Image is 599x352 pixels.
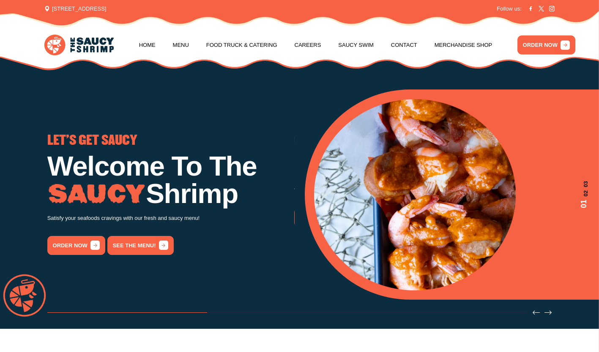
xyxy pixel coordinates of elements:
[107,236,174,255] a: See the menu!
[391,29,417,61] a: Contact
[294,208,353,227] a: order now
[578,181,590,187] span: 03
[314,99,516,290] img: Banner Image
[47,135,137,147] span: LET'S GET SAUCY
[294,152,541,180] h1: Low Country Boil
[295,29,321,61] a: Careers
[578,190,590,196] span: 02
[517,35,576,54] a: ORDER NOW
[47,214,294,223] p: Satisfy your seafoods cravings with our fresh and saucy menu!
[47,152,294,208] h1: Welcome To The Shrimp
[314,99,589,290] div: 1 / 3
[173,29,189,61] a: Menu
[435,29,492,61] a: Merchandise Shop
[44,5,106,13] span: [STREET_ADDRESS]
[294,135,541,227] div: 2 / 3
[139,29,156,61] a: Home
[47,135,294,255] div: 1 / 3
[47,184,146,204] img: Image
[338,29,374,61] a: Saucy Swim
[578,200,590,208] span: 01
[294,135,438,147] span: GO THE WHOLE NINE YARDS
[206,29,277,61] a: Food Truck & Catering
[497,5,522,13] span: Follow us:
[294,186,541,196] p: Try our famous Whole Nine Yards sauce! The recipe is our secret!
[544,309,552,316] button: Next slide
[47,236,106,255] a: order now
[44,35,114,56] img: logo
[533,309,540,316] button: Previous slide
